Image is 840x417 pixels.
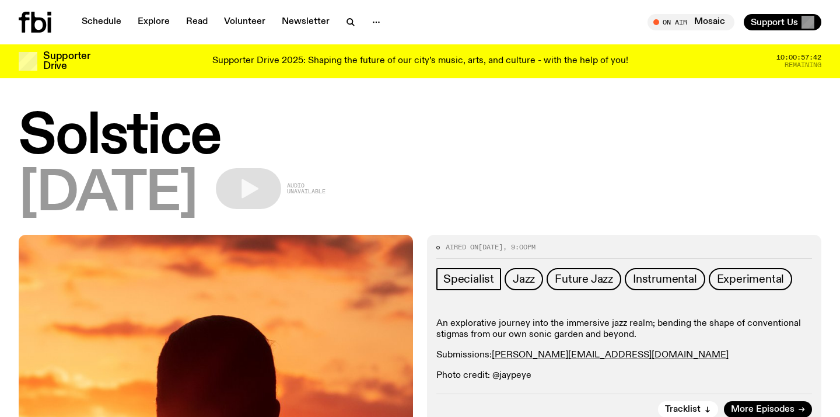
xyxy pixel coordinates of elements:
a: Jazz [505,268,543,290]
a: Future Jazz [547,268,621,290]
a: Read [179,14,215,30]
span: Jazz [513,273,535,286]
span: Remaining [785,62,821,68]
button: Support Us [744,14,821,30]
span: Aired on [446,242,478,252]
span: [DATE] [478,242,503,252]
span: Experimental [717,273,785,286]
span: More Episodes [731,405,794,414]
a: Newsletter [275,14,337,30]
a: Schedule [75,14,128,30]
a: Volunteer [217,14,272,30]
button: On AirMosaic [647,14,734,30]
span: Future Jazz [555,273,613,286]
span: Audio unavailable [287,183,325,194]
span: [DATE] [19,168,197,221]
a: Specialist [436,268,501,290]
span: , 9:00pm [503,242,535,252]
p: Submissions: [436,350,812,361]
span: Support Us [751,17,798,27]
h3: Supporter Drive [43,51,90,71]
a: Explore [131,14,177,30]
p: Photo credit: @jaypeye [436,370,812,381]
h1: Solstice [19,111,821,164]
span: Instrumental [633,273,697,286]
span: 10:00:57:42 [776,54,821,61]
a: [PERSON_NAME][EMAIL_ADDRESS][DOMAIN_NAME] [492,350,729,360]
p: An explorative journey into the immersive jazz realm; bending the shape of conventional stigmas f... [436,318,812,340]
a: Experimental [709,268,793,290]
p: Supporter Drive 2025: Shaping the future of our city’s music, arts, and culture - with the help o... [212,56,628,67]
a: Instrumental [625,268,705,290]
span: Tracklist [665,405,701,414]
span: Specialist [443,273,494,286]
